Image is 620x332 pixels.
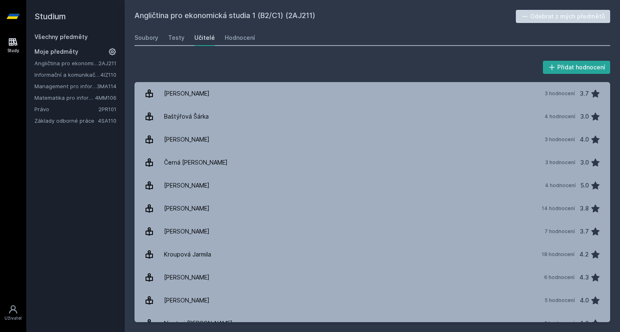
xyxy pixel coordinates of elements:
[134,174,610,197] a: [PERSON_NAME] 4 hodnocení 5.0
[5,315,22,321] div: Uživatel
[34,117,98,125] a: Základy odborné práce
[34,59,98,67] a: Angličtina pro ekonomická studia 1 (B2/C1)
[34,94,95,102] a: Matematika pro informatiky
[543,61,611,74] button: Přidat hodnocení
[579,269,589,286] div: 4.3
[2,300,25,325] a: Uživatel
[580,200,589,217] div: 3.8
[579,315,589,332] div: 4.8
[545,182,576,189] div: 4 hodnocení
[97,83,116,89] a: 3MA114
[545,297,575,304] div: 5 hodnocení
[168,34,185,42] div: Testy
[98,60,116,66] a: 2AJ211
[580,131,589,148] div: 4.0
[164,223,210,240] div: [PERSON_NAME]
[545,136,575,143] div: 3 hodnocení
[164,177,210,194] div: [PERSON_NAME]
[516,10,611,23] button: Odebrat z mých předmětů
[98,117,116,124] a: 4SA110
[134,197,610,220] a: [PERSON_NAME] 14 hodnocení 3.8
[542,251,574,258] div: 18 hodnocení
[134,266,610,289] a: [PERSON_NAME] 6 hodnocení 4.3
[545,113,575,120] div: 4 hodnocení
[98,106,116,112] a: 2PR101
[580,292,589,309] div: 4.0
[545,159,575,166] div: 3 hodnocení
[134,243,610,266] a: Kroupová Jarmila 18 hodnocení 4.2
[581,177,589,194] div: 5.0
[164,292,210,309] div: [PERSON_NAME]
[34,105,98,113] a: Právo
[134,34,158,42] div: Soubory
[545,228,575,235] div: 7 hodnocení
[580,108,589,125] div: 3.0
[225,34,255,42] div: Hodnocení
[542,205,575,212] div: 14 hodnocení
[164,315,232,332] div: Niestroj [PERSON_NAME]
[544,274,574,281] div: 6 hodnocení
[580,223,589,240] div: 3.7
[134,105,610,128] a: Baštýřová Šárka 4 hodnocení 3.0
[164,108,209,125] div: Baštýřová Šárka
[545,90,575,97] div: 3 hodnocení
[100,71,116,78] a: 4IZ110
[580,85,589,102] div: 3.7
[134,220,610,243] a: [PERSON_NAME] 7 hodnocení 3.7
[134,10,516,23] h2: Angličtina pro ekonomická studia 1 (B2/C1) (2AJ211)
[164,246,211,263] div: Kroupová Jarmila
[34,71,100,79] a: Informační a komunikační technologie
[34,48,78,56] span: Moje předměty
[164,131,210,148] div: [PERSON_NAME]
[164,154,228,171] div: Černá [PERSON_NAME]
[168,30,185,46] a: Testy
[2,33,25,58] a: Study
[580,154,589,171] div: 3.0
[579,246,589,263] div: 4.2
[134,151,610,174] a: Černá [PERSON_NAME] 3 hodnocení 3.0
[134,30,158,46] a: Soubory
[225,30,255,46] a: Hodnocení
[544,320,574,327] div: 6 hodnocení
[164,85,210,102] div: [PERSON_NAME]
[34,33,88,40] a: Všechny předměty
[34,82,97,90] a: Management pro informatiky a statistiky
[164,269,210,286] div: [PERSON_NAME]
[134,289,610,312] a: [PERSON_NAME] 5 hodnocení 4.0
[95,94,116,101] a: 4MM106
[194,30,215,46] a: Učitelé
[164,200,210,217] div: [PERSON_NAME]
[194,34,215,42] div: Učitelé
[7,48,19,54] div: Study
[134,128,610,151] a: [PERSON_NAME] 3 hodnocení 4.0
[134,82,610,105] a: [PERSON_NAME] 3 hodnocení 3.7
